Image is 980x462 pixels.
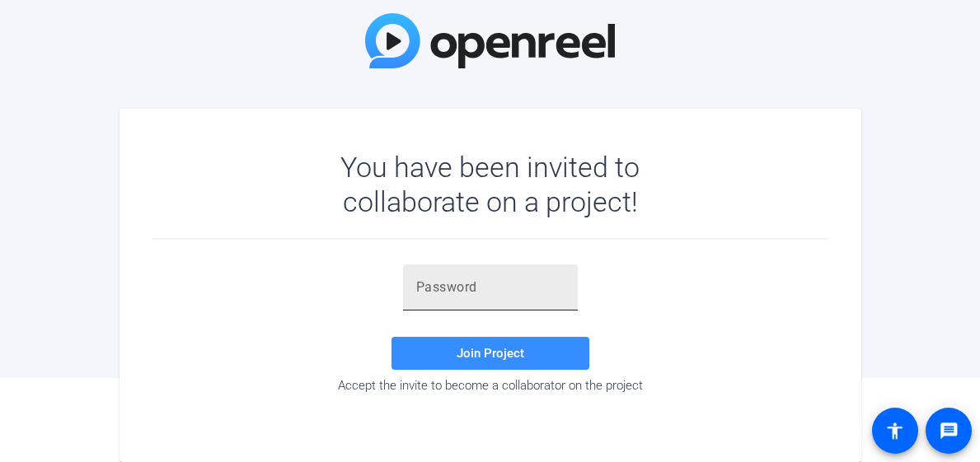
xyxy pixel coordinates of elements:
[416,278,565,297] input: Password
[392,337,589,370] button: Join Project
[365,13,616,68] img: OpenReel Logo
[939,421,959,441] mat-icon: message
[152,378,828,393] div: Accept the invite to become a collaborator on the project
[457,346,524,361] span: Join Project
[293,150,687,219] div: You have been invited to collaborate on a project!
[885,421,905,441] mat-icon: accessibility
